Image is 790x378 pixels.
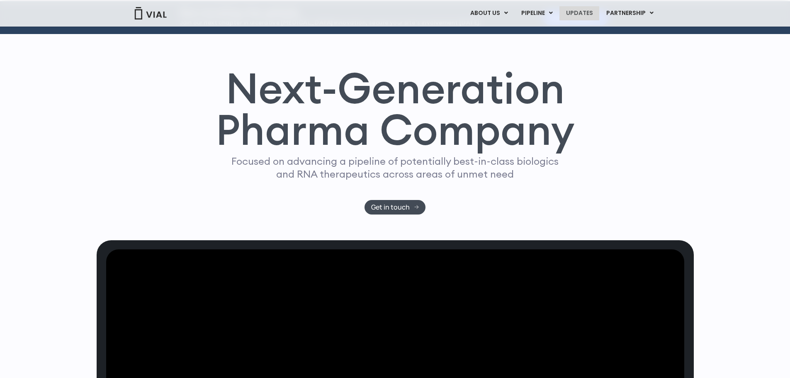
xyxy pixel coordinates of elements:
[464,6,514,20] a: ABOUT USMenu Toggle
[134,7,167,20] img: Vial Logo
[371,204,410,210] span: Get in touch
[216,67,575,151] h1: Next-Generation Pharma Company
[365,200,425,215] a: Get in touch
[515,6,559,20] a: PIPELINEMenu Toggle
[600,6,660,20] a: PARTNERSHIPMenu Toggle
[228,155,562,180] p: Focused on advancing a pipeline of potentially best-in-class biologics and RNA therapeutics acros...
[559,6,599,20] a: UPDATES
